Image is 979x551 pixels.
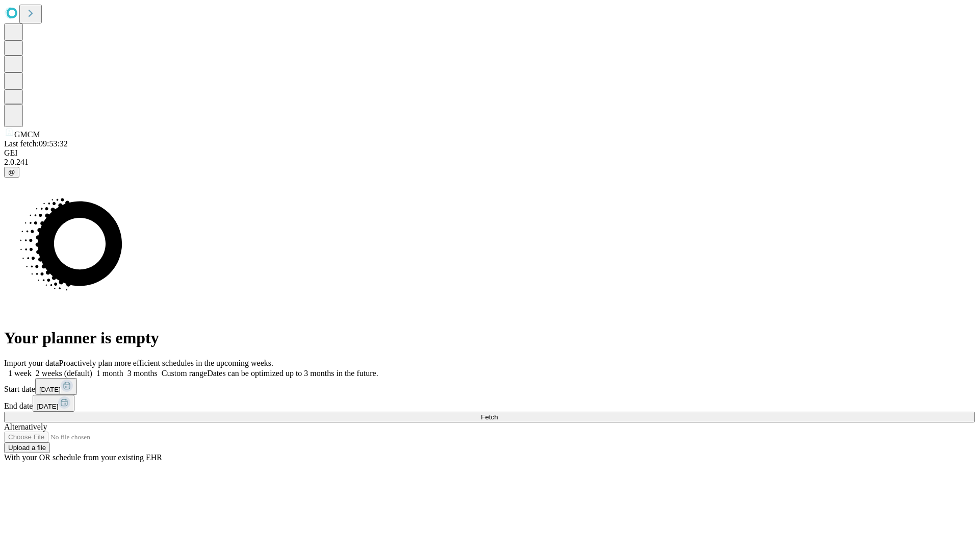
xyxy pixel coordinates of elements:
[4,139,68,148] span: Last fetch: 09:53:32
[481,413,498,421] span: Fetch
[4,158,975,167] div: 2.0.241
[33,395,74,412] button: [DATE]
[4,148,975,158] div: GEI
[207,369,378,378] span: Dates can be optimized up to 3 months in the future.
[4,395,975,412] div: End date
[4,412,975,422] button: Fetch
[4,442,50,453] button: Upload a file
[127,369,158,378] span: 3 months
[36,369,92,378] span: 2 weeks (default)
[4,453,162,462] span: With your OR schedule from your existing EHR
[162,369,207,378] span: Custom range
[35,378,77,395] button: [DATE]
[4,329,975,347] h1: Your planner is empty
[14,130,40,139] span: GMCM
[4,378,975,395] div: Start date
[4,167,19,178] button: @
[4,359,59,367] span: Import your data
[96,369,123,378] span: 1 month
[39,386,61,393] span: [DATE]
[37,403,58,410] span: [DATE]
[59,359,273,367] span: Proactively plan more efficient schedules in the upcoming weeks.
[4,422,47,431] span: Alternatively
[8,168,15,176] span: @
[8,369,32,378] span: 1 week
